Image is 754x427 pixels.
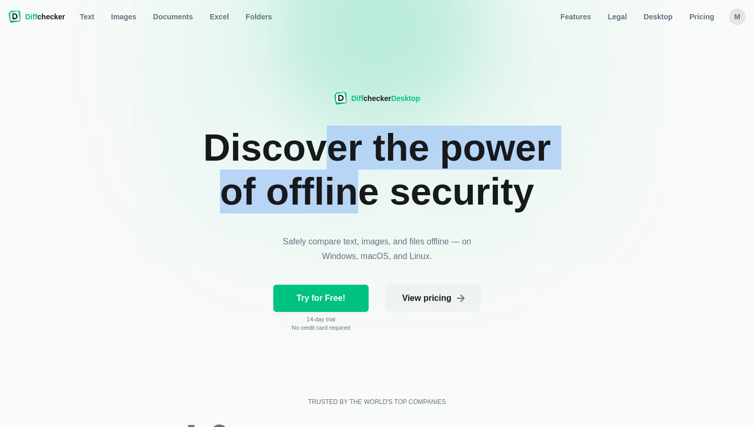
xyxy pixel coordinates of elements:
[109,12,138,22] span: Images
[558,12,593,22] span: Features
[294,293,347,304] span: Try for Free!
[204,8,236,25] a: Excel
[292,316,350,322] p: 14 -day trial
[334,92,347,105] img: Diffchecker logo
[351,93,420,104] div: checker
[385,285,481,312] a: View pricing
[637,8,679,25] a: Desktop
[239,8,279,25] button: Folders
[641,12,674,22] span: Desktop
[683,8,720,25] a: Pricing
[282,234,472,264] p: Safely compare text, images, and files offline — on Windows, macOS, and Linux.
[183,126,571,213] h1: Discover the power of offline security
[400,293,453,304] span: View pricing
[8,8,65,25] a: Diffchecker
[292,324,350,331] p: No credit card required
[147,8,199,25] a: Documents
[273,285,369,312] a: Try for Free!
[554,8,597,25] a: Features
[391,94,420,103] span: Desktop
[25,12,65,22] span: checker
[8,10,21,23] img: Diffchecker logo
[729,8,746,25] button: m
[73,8,101,25] a: Text
[243,12,274,22] span: Folders
[25,13,37,21] span: Diff
[688,12,716,22] span: Pricing
[308,398,446,406] h2: Trusted by the world's top companies
[208,12,231,22] span: Excel
[606,12,629,22] span: Legal
[351,94,363,103] span: Diff
[602,8,634,25] a: Legal
[77,12,96,22] span: Text
[151,12,195,22] span: Documents
[105,8,142,25] a: Images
